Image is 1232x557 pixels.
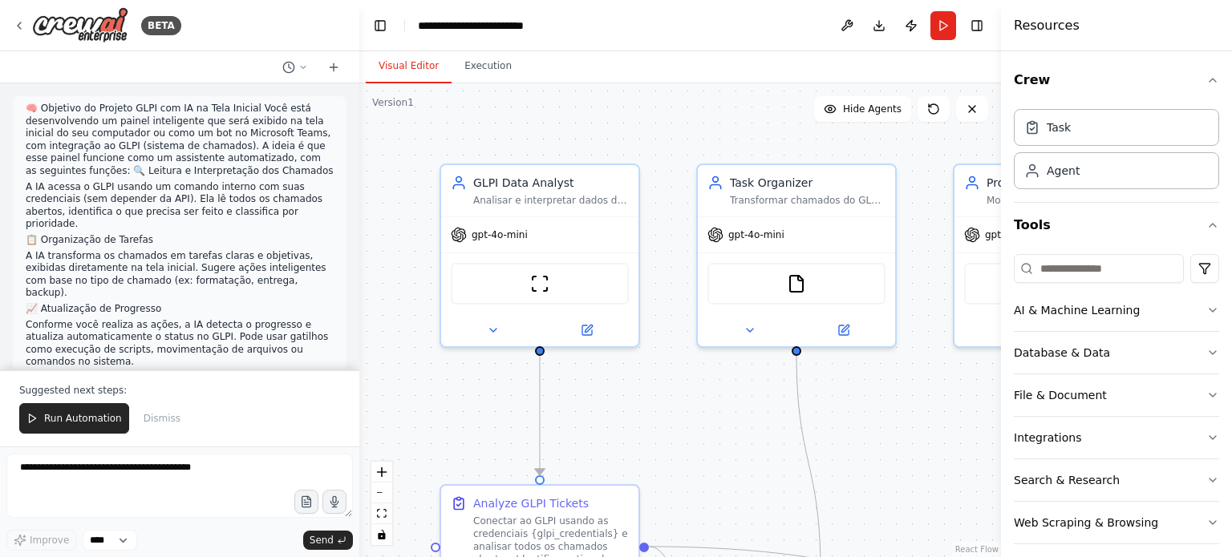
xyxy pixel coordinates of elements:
[985,228,1041,241] span: gpt-4o-mini
[473,495,589,511] div: Analyze GLPI Tickets
[418,18,524,34] nav: breadcrumb
[1014,302,1140,318] div: AI & Machine Learning
[19,403,129,434] button: Run Automation
[366,50,452,83] button: Visual Editor
[473,194,629,207] div: Analisar e interpretar dados de chamados do GLPI, classificando-os por prioridade, urgência e tip...
[473,175,629,191] div: GLPI Data Analyst
[26,103,334,178] p: 🧠 Objetivo do Projeto GLPI com IA na Tela Inicial Você está desenvolvendo um painel inteligente q...
[1014,387,1107,403] div: File & Document
[1014,430,1081,446] div: Integrations
[1014,502,1219,543] button: Web Scraping & Browsing
[987,175,1142,191] div: Progress Tracker
[955,545,999,554] a: React Flow attribution
[728,228,784,241] span: gpt-4o-mini
[730,194,885,207] div: Transformar chamados do GLPI em tarefas claras, objetivas e organizadas, sugerindo ações intelige...
[814,96,911,122] button: Hide Agents
[1014,459,1219,501] button: Search & Research
[310,534,334,547] span: Send
[6,530,76,551] button: Improve
[530,274,549,293] img: ScrapeWebsiteTool
[696,163,897,348] div: Task OrganizerTransformar chamados do GLPI em tarefas claras, objetivas e organizadas, sugerindo ...
[440,163,640,348] div: GLPI Data AnalystAnalisar e interpretar dados de chamados do GLPI, classificando-os por prioridad...
[798,321,889,340] button: Open in side panel
[1014,248,1219,557] div: Tools
[371,524,392,545] button: toggle interactivity
[371,462,392,482] button: zoom in
[1047,119,1071,135] div: Task
[26,250,334,300] p: A IA transforma os chamados em tarefas claras e objetivas, exibidas diretamente na tela inicial. ...
[372,96,414,109] div: Version 1
[843,103,902,115] span: Hide Agents
[1014,374,1219,416] button: File & Document
[472,228,528,241] span: gpt-4o-mini
[322,490,346,514] button: Click to speak your automation idea
[19,384,340,397] p: Suggested next steps:
[369,14,391,37] button: Hide left sidebar
[371,462,392,545] div: React Flow controls
[953,163,1153,348] div: Progress TrackerMonitorar e detectar o progresso das atividades realizadas, preparando atualizaçõ...
[371,503,392,524] button: fit view
[144,412,180,425] span: Dismiss
[26,234,334,247] p: 📋 Organização de Tarefas
[1014,515,1158,531] div: Web Scraping & Browsing
[1014,472,1120,488] div: Search & Research
[541,321,632,340] button: Open in side panel
[1014,332,1219,373] button: Database & Data
[276,58,314,77] button: Switch to previous chat
[30,534,69,547] span: Improve
[44,412,122,425] span: Run Automation
[32,7,128,43] img: Logo
[321,58,346,77] button: Start a new chat
[787,274,806,293] img: FileReadTool
[136,403,188,434] button: Dismiss
[303,531,353,550] button: Send
[1014,203,1219,248] button: Tools
[730,175,885,191] div: Task Organizer
[26,181,334,231] p: A IA acessa o GLPI usando um comando interno com suas credenciais (sem depender da API). Ela lê t...
[987,194,1142,207] div: Monitorar e detectar o progresso das atividades realizadas, preparando atualizações automáticas d...
[1014,345,1110,361] div: Database & Data
[452,50,525,83] button: Execution
[1014,58,1219,103] button: Crew
[1014,103,1219,202] div: Crew
[141,16,181,35] div: BETA
[294,490,318,514] button: Upload files
[26,303,334,316] p: 📈 Atualização de Progresso
[371,482,392,503] button: zoom out
[26,319,334,369] p: Conforme você realiza as ações, a IA detecta o progresso e atualiza automaticamente o status no G...
[1014,417,1219,458] button: Integrations
[966,14,988,37] button: Hide right sidebar
[532,354,548,474] g: Edge from 303bdee9-7ba9-468b-9f51-be2d60e2cadd to 142deccf-737d-4773-a6f0-a829142bd19f
[1014,16,1080,35] h4: Resources
[1047,163,1080,179] div: Agent
[1014,289,1219,331] button: AI & Machine Learning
